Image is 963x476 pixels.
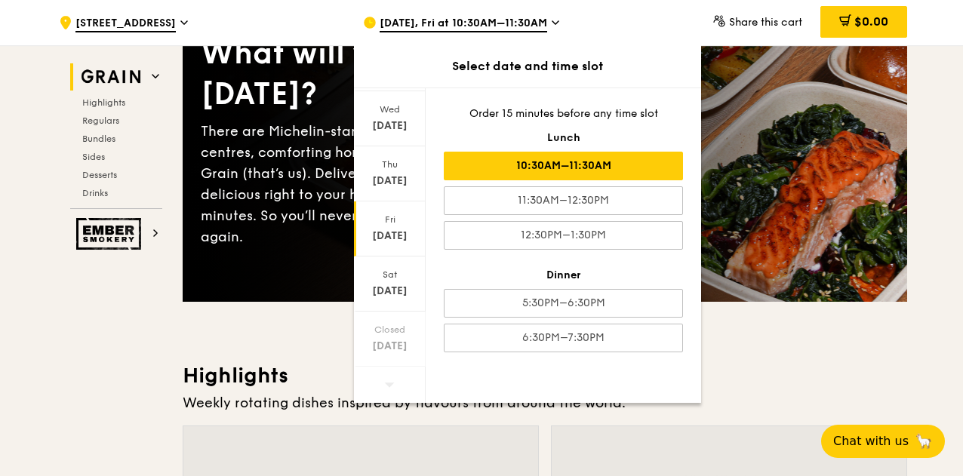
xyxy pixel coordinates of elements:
[82,170,117,180] span: Desserts
[82,152,105,162] span: Sides
[444,268,683,283] div: Dinner
[444,289,683,318] div: 5:30PM–6:30PM
[444,324,683,352] div: 6:30PM–7:30PM
[354,57,701,75] div: Select date and time slot
[76,63,146,91] img: Grain web logo
[356,324,423,336] div: Closed
[356,174,423,189] div: [DATE]
[444,186,683,215] div: 11:30AM–12:30PM
[854,14,888,29] span: $0.00
[356,158,423,170] div: Thu
[82,115,119,126] span: Regulars
[356,269,423,281] div: Sat
[444,152,683,180] div: 10:30AM–11:30AM
[183,362,907,389] h3: Highlights
[915,432,933,450] span: 🦙
[76,218,146,250] img: Ember Smokery web logo
[356,118,423,134] div: [DATE]
[82,188,108,198] span: Drinks
[201,121,545,247] div: There are Michelin-star restaurants, hawker centres, comforting home-cooked classics… and Grain (...
[82,97,125,108] span: Highlights
[201,33,545,115] div: What will you eat [DATE]?
[444,131,683,146] div: Lunch
[75,16,176,32] span: [STREET_ADDRESS]
[82,134,115,144] span: Bundles
[356,213,423,226] div: Fri
[356,103,423,115] div: Wed
[833,432,909,450] span: Chat with us
[356,339,423,354] div: [DATE]
[444,106,683,121] div: Order 15 minutes before any time slot
[183,392,907,413] div: Weekly rotating dishes inspired by flavours from around the world.
[444,221,683,250] div: 12:30PM–1:30PM
[356,229,423,244] div: [DATE]
[821,425,945,458] button: Chat with us🦙
[380,16,547,32] span: [DATE], Fri at 10:30AM–11:30AM
[729,16,802,29] span: Share this cart
[356,284,423,299] div: [DATE]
